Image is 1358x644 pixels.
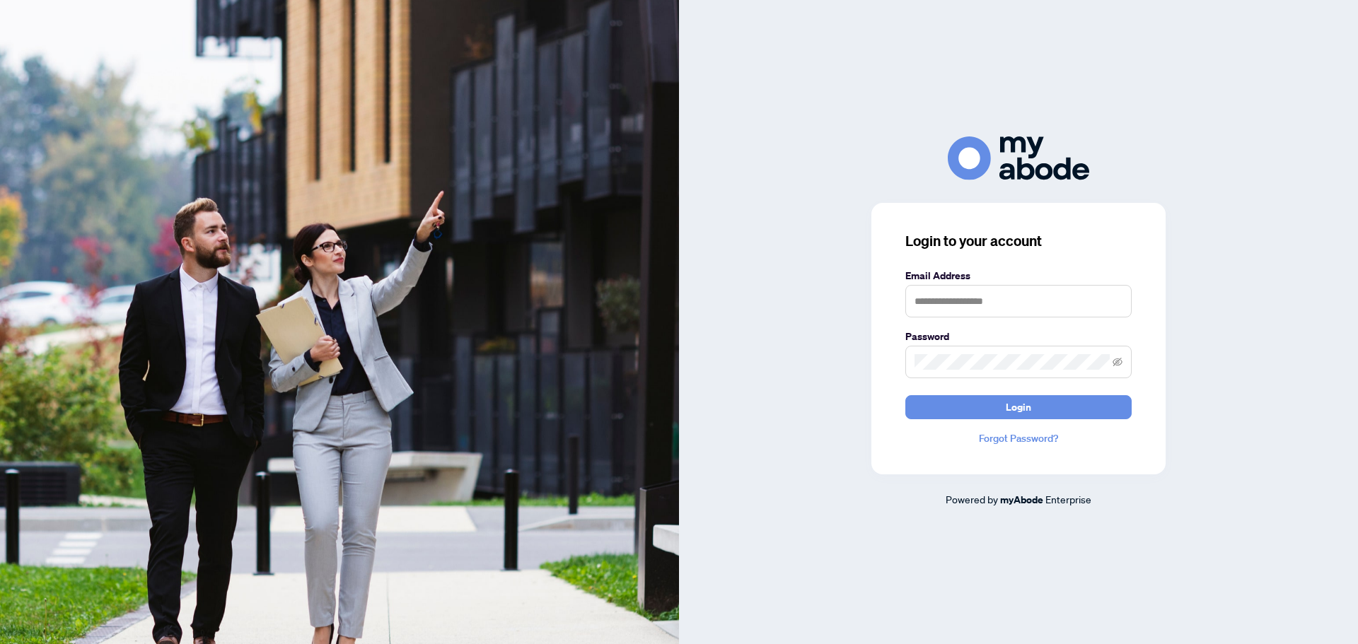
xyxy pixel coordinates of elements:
[905,231,1132,251] h3: Login to your account
[1113,357,1122,367] span: eye-invisible
[948,136,1089,180] img: ma-logo
[946,493,998,505] span: Powered by
[905,268,1132,283] label: Email Address
[905,431,1132,446] a: Forgot Password?
[905,395,1132,419] button: Login
[1006,396,1031,418] span: Login
[905,329,1132,344] label: Password
[1045,493,1091,505] span: Enterprise
[1000,492,1043,508] a: myAbode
